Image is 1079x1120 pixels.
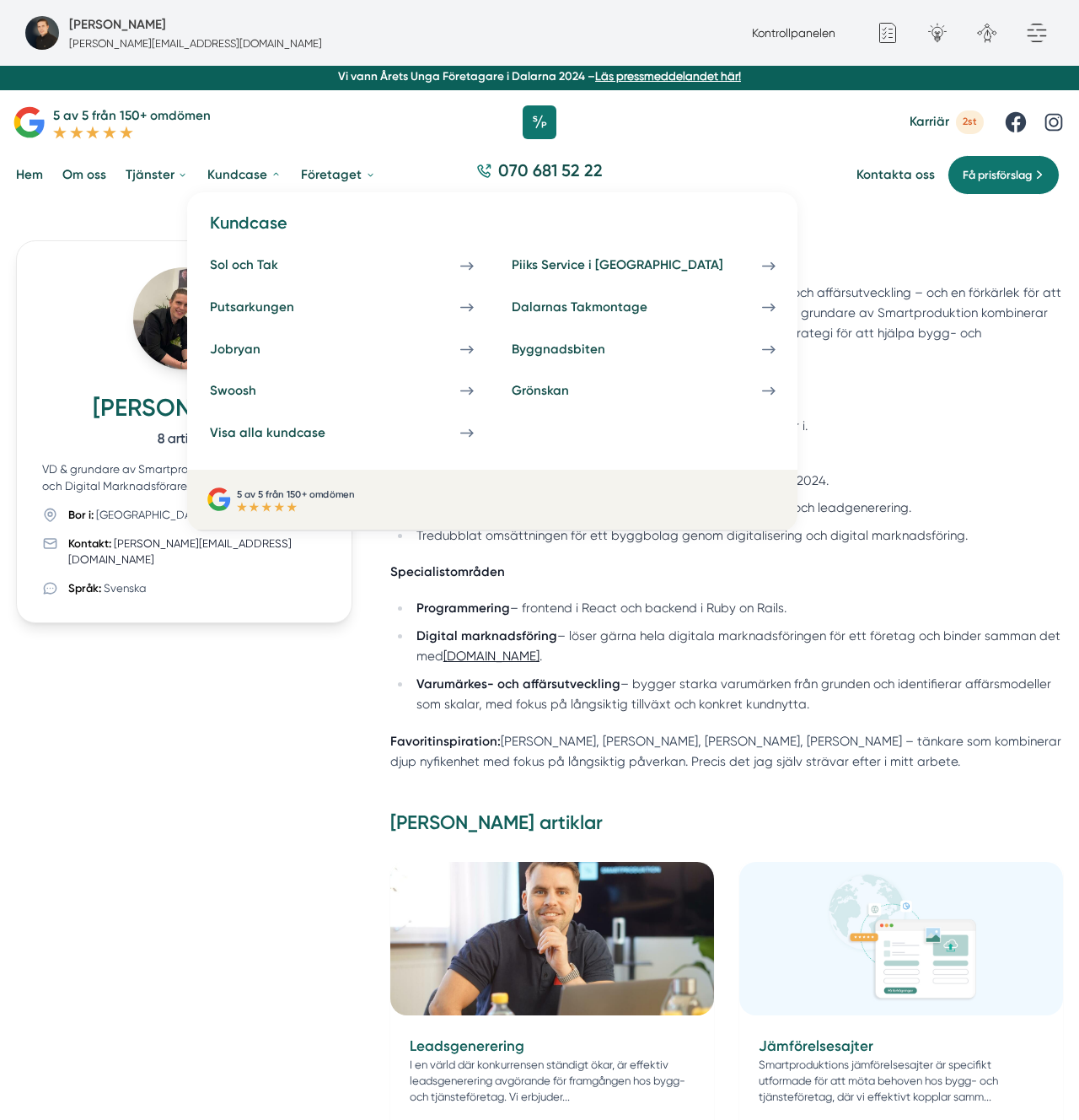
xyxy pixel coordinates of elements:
a: [DOMAIN_NAME] [443,649,539,664]
a: Kundcase [204,154,284,197]
div: Grönskan [512,383,608,399]
a: Kontakta oss [856,167,935,183]
strong: Specialistområden [390,564,505,579]
span: Karriär [910,114,949,130]
div: Piiks Service i [GEOGRAPHIC_DATA] [512,257,762,273]
a: Jobryan [201,331,483,367]
span: Svenska [104,582,146,595]
a: Dalarnas Takmontage [502,290,785,326]
strong: Digital marknadsföring [416,628,557,643]
div: Visa alla kundcase [210,425,364,441]
div: Swoosh [210,383,295,399]
a: Läs pressmeddelandet här! [595,69,741,83]
a: Piiks Service i [GEOGRAPHIC_DATA] [502,248,785,283]
a: Hem [13,154,46,197]
p: VD & grundare av Smartproduktion – Programmerare och Digital Marknadsförare. [42,461,325,493]
div: Jobryan [210,342,299,358]
a: Företaget [298,154,378,197]
a: [PERSON_NAME][EMAIL_ADDRESS][DOMAIN_NAME] [68,537,292,566]
h3: Jämförelsesajter [759,1035,1044,1058]
div: Sol och Tak [210,257,317,273]
p: Smartproduktions jämförelsesajter är specifikt utformade för att möta behoven hos bygg- och tjäns... [759,1057,1044,1105]
h4: Kundcase [201,212,786,248]
p: [PERSON_NAME][EMAIL_ADDRESS][DOMAIN_NAME] [69,35,322,51]
h5: Super Administratör [69,14,166,35]
a: 070 681 52 22 [470,159,609,191]
p: [PERSON_NAME], [PERSON_NAME], [PERSON_NAME], [PERSON_NAME] – tänkare som kombinerar djup nyfikenh... [390,731,1063,772]
img: Victor Blomberg profilbild [133,267,236,370]
strong: Programmering [416,600,510,616]
a: Byggnadsbiten [502,331,785,367]
span: Bor i: [68,509,94,521]
li: Tredubblat omsättningen för ett byggbolag genom digitalisering och digital marknadsföring. [411,525,1063,547]
li: – löser gärna hela digitala marknadsföringen för ett företag och binder samman det med . [411,626,1063,667]
p: Vi vann Årets Unga Företagare i Dalarna 2024 – [7,68,1073,84]
strong: Varumärkes- och affärsutveckling [416,676,620,692]
span: Få prisförslag [963,166,1032,184]
li: – frontend i React och backend i Ruby on Rails. [411,598,1063,619]
a: Om oss [59,154,110,197]
img: foretagsbild-pa-smartproduktion-ett-foretag-i-dalarnas-lan-2023.jpg [25,16,59,50]
span: 070 681 52 22 [498,159,603,183]
a: Grönskan [502,374,785,409]
a: Swoosh [201,374,483,409]
img: Leadsgenerering [390,862,714,1015]
span: [GEOGRAPHIC_DATA] [96,509,206,521]
a: Kontrollpanelen [752,26,835,40]
p: 5 av 5 från 150+ omdömen [237,487,355,502]
p: 8 artiklar [42,428,325,449]
span: 2st [956,110,984,133]
a: Putsarkungen [201,290,483,326]
a: Sol och Tak [201,248,483,283]
h2: [PERSON_NAME] artiklar [390,810,1063,849]
div: Byggnadsbiten [512,342,644,358]
a: Tjänster [122,154,191,197]
a: Karriär 2st [910,110,984,133]
li: – bygger starka varumärken från grunden och identifierar affärsmodeller som skalar, med fokus på ... [411,674,1063,715]
div: Putsarkungen [210,299,333,315]
h3: Leadsgenerering [410,1035,695,1058]
h1: [PERSON_NAME] [42,393,325,428]
span: Språk: [68,582,101,595]
span: Kontakt: [68,537,111,550]
p: I en värld där konkurrensen ständigt ökar, är effektiv leadsgenerering avgörande för framgången h... [410,1057,695,1105]
a: Få prisförslag [947,155,1060,195]
p: 5 av 5 från 150+ omdömen [53,105,211,126]
strong: Favoritinspiration: [390,734,501,749]
a: Visa alla kundcase [201,415,483,450]
div: Dalarnas Takmontage [512,299,686,315]
img: Jämförelsesajter [739,862,1063,1015]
